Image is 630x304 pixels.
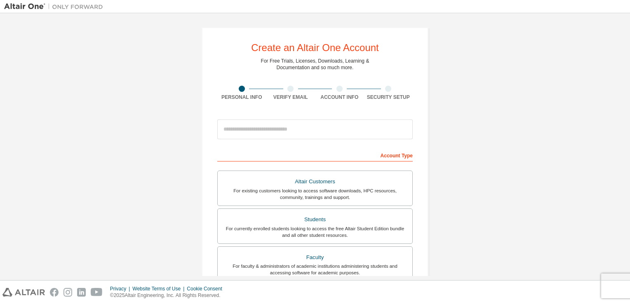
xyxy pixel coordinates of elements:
[50,288,59,297] img: facebook.svg
[4,2,107,11] img: Altair One
[261,58,369,71] div: For Free Trials, Licenses, Downloads, Learning & Documentation and so much more.
[223,252,407,263] div: Faculty
[223,225,407,239] div: For currently enrolled students looking to access the free Altair Student Edition bundle and all ...
[217,148,413,161] div: Account Type
[223,214,407,225] div: Students
[217,94,266,101] div: Personal Info
[132,285,187,292] div: Website Terms of Use
[77,288,86,297] img: linkedin.svg
[223,187,407,201] div: For existing customers looking to access software downloads, HPC resources, community, trainings ...
[266,94,315,101] div: Verify Email
[63,288,72,297] img: instagram.svg
[315,94,364,101] div: Account Info
[110,292,227,299] p: © 2025 Altair Engineering, Inc. All Rights Reserved.
[2,288,45,297] img: altair_logo.svg
[91,288,103,297] img: youtube.svg
[187,285,227,292] div: Cookie Consent
[251,43,379,53] div: Create an Altair One Account
[223,263,407,276] div: For faculty & administrators of academic institutions administering students and accessing softwa...
[223,176,407,187] div: Altair Customers
[364,94,413,101] div: Security Setup
[110,285,132,292] div: Privacy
